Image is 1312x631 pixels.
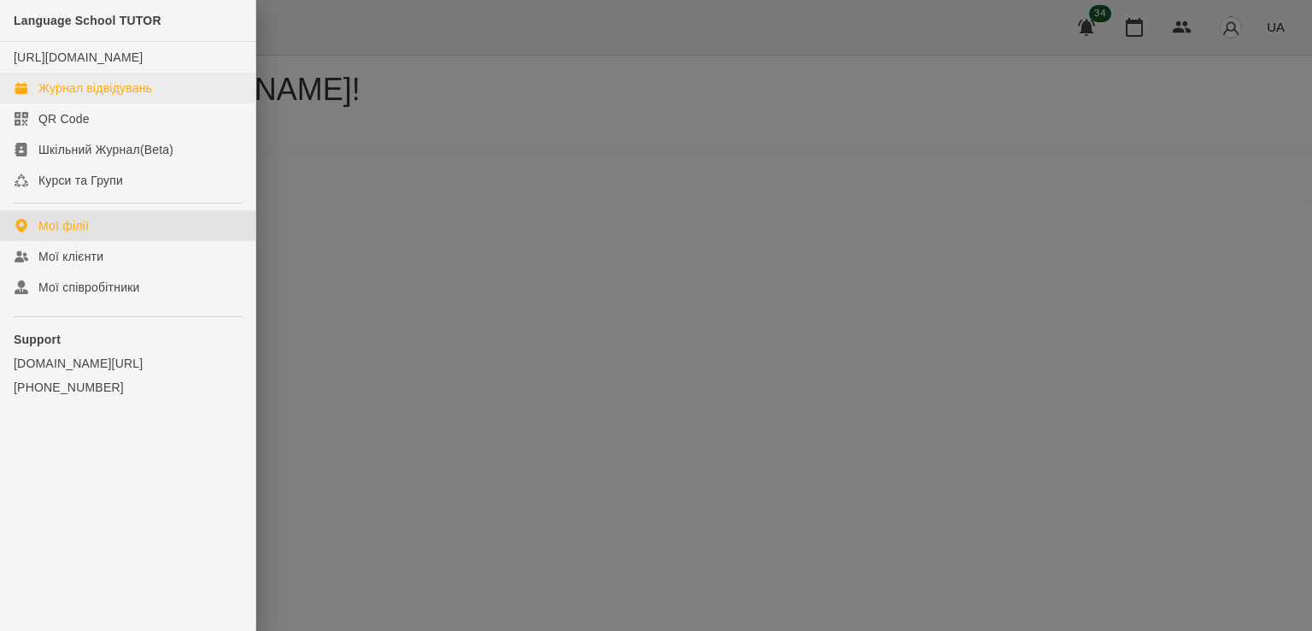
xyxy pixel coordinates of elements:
[38,110,90,127] div: QR Code
[14,355,242,372] a: [DOMAIN_NAME][URL]
[14,14,161,27] span: Language School TUTOR
[38,80,152,97] div: Журнал відвідувань
[38,141,173,158] div: Шкільний Журнал(Beta)
[14,50,143,64] a: [URL][DOMAIN_NAME]
[14,331,242,348] p: Support
[14,379,242,396] a: [PHONE_NUMBER]
[38,217,89,234] div: Мої філії
[38,279,140,296] div: Мої співробітники
[38,248,103,265] div: Мої клієнти
[38,172,123,189] div: Курси та Групи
